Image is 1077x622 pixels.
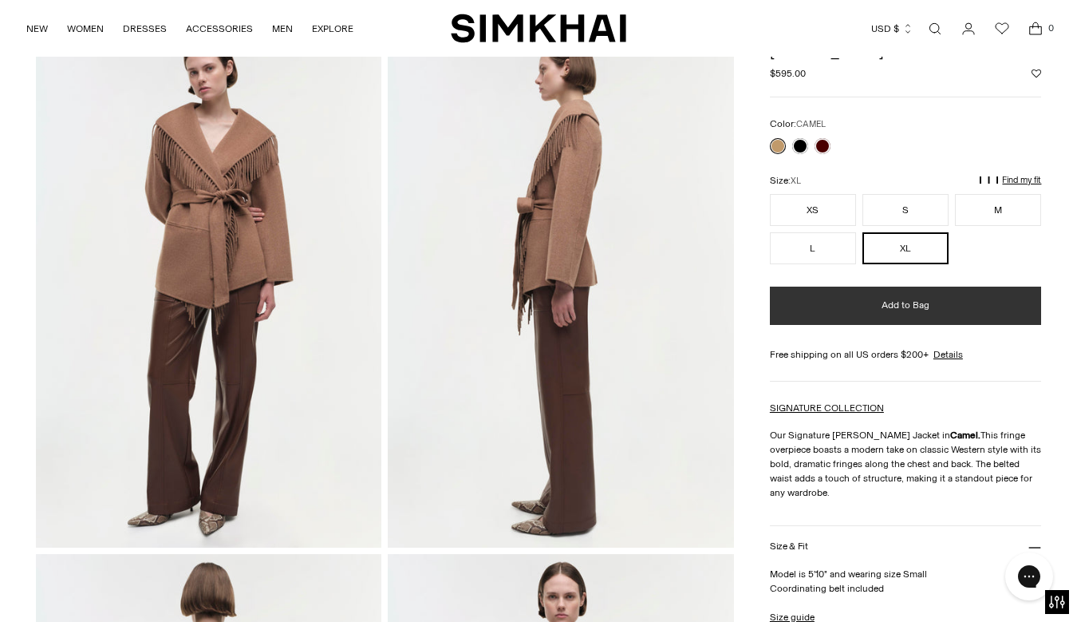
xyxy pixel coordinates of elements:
[770,45,1042,59] h1: [PERSON_NAME] Jacket
[862,232,949,264] button: XL
[770,173,801,188] label: Size:
[1043,21,1058,35] span: 0
[955,194,1041,226] button: M
[770,402,884,414] a: SIGNATURE COLLECTION
[36,28,382,548] img: Rowen Jacket
[26,11,48,46] a: NEW
[770,117,826,132] label: Color:
[123,11,167,46] a: DRESSES
[986,13,1018,45] a: Wishlist
[933,347,963,362] a: Details
[388,28,734,548] img: Rowen Jacket
[272,11,293,46] a: MEN
[770,567,1042,596] p: Model is 5'10" and wearing size Small Coordinating belt included
[1020,13,1051,45] a: Open cart modal
[770,66,806,81] span: $595.00
[312,11,353,46] a: EXPLORE
[770,287,1042,325] button: Add to Bag
[770,428,1042,500] p: Our Signature [PERSON_NAME] Jacket in This fringe overpiece boasts a modern take on classic Weste...
[186,11,253,46] a: ACCESSORIES
[770,526,1042,567] button: Size & Fit
[770,232,856,264] button: L
[451,13,626,44] a: SIMKHAI
[67,11,104,46] a: WOMEN
[770,194,856,226] button: XS
[1032,69,1041,78] button: Add to Wishlist
[882,299,929,312] span: Add to Bag
[862,194,949,226] button: S
[950,430,980,441] b: Camel.
[997,547,1061,606] iframe: Gorgias live chat messenger
[791,176,801,186] span: XL
[919,13,951,45] a: Open search modal
[871,11,913,46] button: USD $
[770,541,808,552] h3: Size & Fit
[770,347,1042,362] div: Free shipping on all US orders $200+
[953,13,984,45] a: Go to the account page
[796,119,826,129] span: CAMEL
